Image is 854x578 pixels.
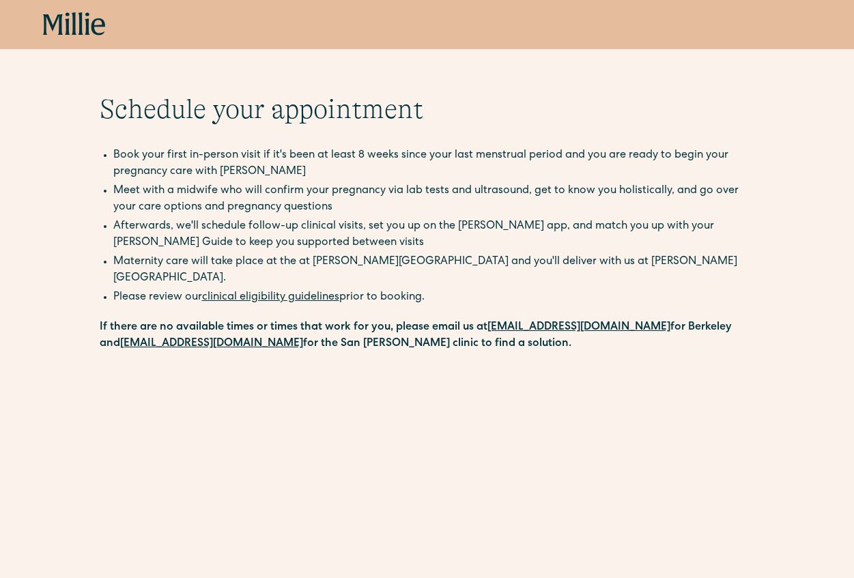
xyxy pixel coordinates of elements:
[113,147,755,180] li: Book your first in-person visit if it's been at least 8 weeks since your last menstrual period an...
[113,254,755,287] li: Maternity care will take place at the at [PERSON_NAME][GEOGRAPHIC_DATA] and you'll deliver with u...
[100,322,487,333] strong: If there are no available times or times that work for you, please email us at
[303,338,571,349] strong: for the San [PERSON_NAME] clinic to find a solution.
[100,93,755,126] h1: Schedule your appointment
[487,322,670,333] a: [EMAIL_ADDRESS][DOMAIN_NAME]
[113,183,755,216] li: Meet with a midwife who will confirm your pregnancy via lab tests and ultrasound, get to know you...
[113,289,755,306] li: Please review our prior to booking.
[202,292,339,303] a: clinical eligibility guidelines
[120,338,303,349] a: [EMAIL_ADDRESS][DOMAIN_NAME]
[113,218,755,251] li: Afterwards, we'll schedule follow-up clinical visits, set you up on the [PERSON_NAME] app, and ma...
